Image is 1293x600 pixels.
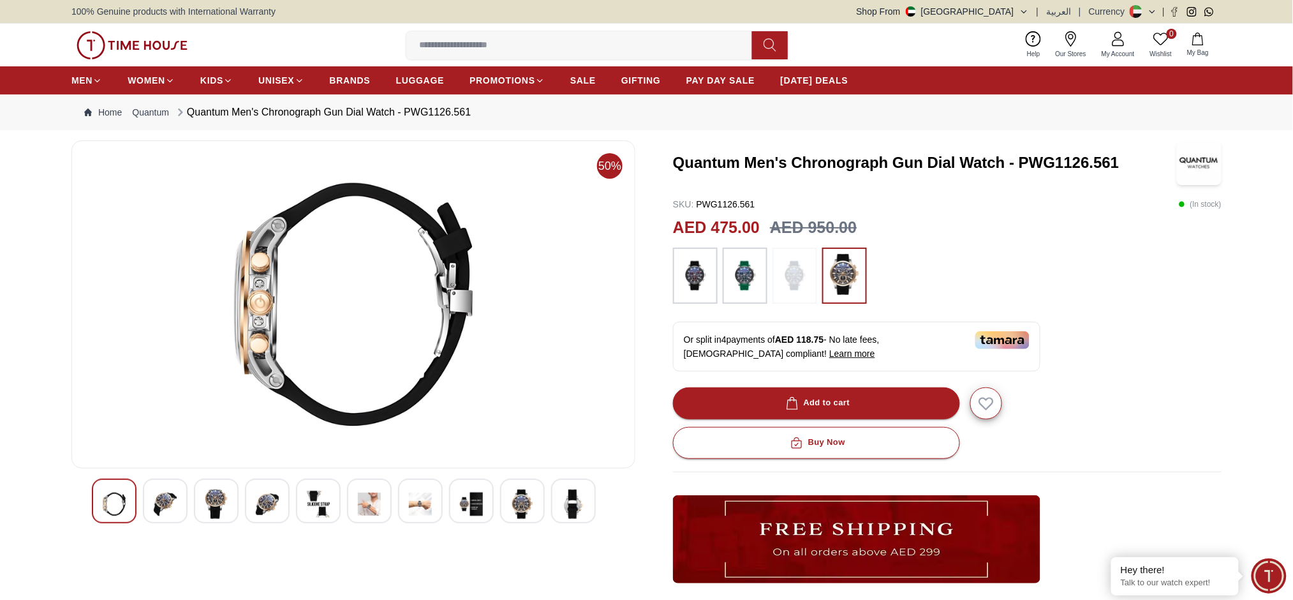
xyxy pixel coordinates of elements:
span: [DATE] DEALS [781,74,848,87]
img: QUANTUM Men's Chronograph Black Dial Watch - PWG1126.351 [409,490,432,519]
span: My Bag [1182,48,1214,57]
a: Instagram [1187,7,1197,17]
img: ... [779,254,811,297]
span: My Account [1097,49,1140,59]
h2: AED 475.00 [673,216,760,240]
span: 50% [597,153,623,179]
span: SALE [570,74,596,87]
img: QUANTUM Men's Chronograph Black Dial Watch - PWG1126.351 [511,490,534,519]
img: QUANTUM Men's Chronograph Black Dial Watch - PWG1126.351 [82,151,624,458]
img: QUANTUM Men's Chronograph Black Dial Watch - PWG1126.351 [154,490,177,519]
a: LUGGAGE [396,69,445,92]
img: QUANTUM Men's Chronograph Black Dial Watch - PWG1126.351 [562,490,585,519]
span: Help [1022,49,1045,59]
img: QUANTUM Men's Chronograph Black Dial Watch - PWG1126.351 [460,490,483,519]
img: QUANTUM Men's Chronograph Black Dial Watch - PWG1126.351 [256,490,279,519]
button: My Bag [1179,30,1216,60]
img: ... [829,254,861,295]
span: | [1079,5,1081,18]
span: 100% Genuine products with International Warranty [71,5,276,18]
div: Currency [1089,5,1130,18]
span: | [1037,5,1039,18]
div: Or split in 4 payments of - No late fees, [DEMOGRAPHIC_DATA] compliant! [673,322,1040,371]
img: Tamara [975,331,1030,349]
div: Add to cart [783,396,850,410]
button: Shop From[GEOGRAPHIC_DATA] [857,5,1029,18]
a: GIFTING [621,69,661,92]
img: QUANTUM Men's Chronograph Black Dial Watch - PWG1126.351 [307,490,330,519]
a: Quantum [132,106,169,119]
a: Our Stores [1048,29,1094,61]
a: Help [1019,29,1048,61]
a: SALE [570,69,596,92]
img: ... [673,495,1040,583]
span: PROMOTIONS [469,74,535,87]
a: Whatsapp [1204,7,1214,17]
span: SKU : [673,199,694,209]
span: BRANDS [330,74,371,87]
a: [DATE] DEALS [781,69,848,92]
span: PAY DAY SALE [686,74,755,87]
div: Hey there! [1121,564,1229,576]
span: 0 [1167,29,1177,39]
a: Facebook [1170,7,1179,17]
a: KIDS [200,69,233,92]
span: AED 118.75 [775,334,824,345]
a: 0Wishlist [1142,29,1179,61]
div: Quantum Men's Chronograph Gun Dial Watch - PWG1126.561 [174,105,471,120]
p: PWG1126.561 [673,198,755,211]
h3: Quantum Men's Chronograph Gun Dial Watch - PWG1126.561 [673,153,1176,173]
button: Buy Now [673,427,960,459]
h3: AED 950.00 [770,216,857,240]
img: United Arab Emirates [906,6,916,17]
span: MEN [71,74,92,87]
span: Our Stores [1051,49,1091,59]
img: Quantum Men's Chronograph Gun Dial Watch - PWG1126.561 [1177,140,1222,185]
img: ... [679,254,711,297]
img: ... [729,254,761,297]
span: GIFTING [621,74,661,87]
a: WOMEN [128,69,175,92]
a: PROMOTIONS [469,69,545,92]
a: PAY DAY SALE [686,69,755,92]
nav: Breadcrumb [71,94,1222,130]
img: QUANTUM Men's Chronograph Black Dial Watch - PWG1126.351 [358,490,381,519]
span: KIDS [200,74,223,87]
img: QUANTUM Men's Chronograph Black Dial Watch - PWG1126.351 [103,490,126,519]
p: Talk to our watch expert! [1121,578,1229,589]
img: QUANTUM Men's Chronograph Black Dial Watch - PWG1126.351 [205,490,228,519]
div: Chat Widget [1252,559,1287,594]
span: UNISEX [258,74,294,87]
span: WOMEN [128,74,165,87]
p: ( In stock ) [1179,198,1222,211]
a: UNISEX [258,69,304,92]
button: العربية [1046,5,1071,18]
img: ... [77,31,188,59]
span: LUGGAGE [396,74,445,87]
span: Wishlist [1145,49,1177,59]
a: BRANDS [330,69,371,92]
span: | [1162,5,1165,18]
a: MEN [71,69,102,92]
div: Buy Now [788,435,845,450]
button: Add to cart [673,387,960,419]
a: Home [84,106,122,119]
span: Learn more [829,349,875,359]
